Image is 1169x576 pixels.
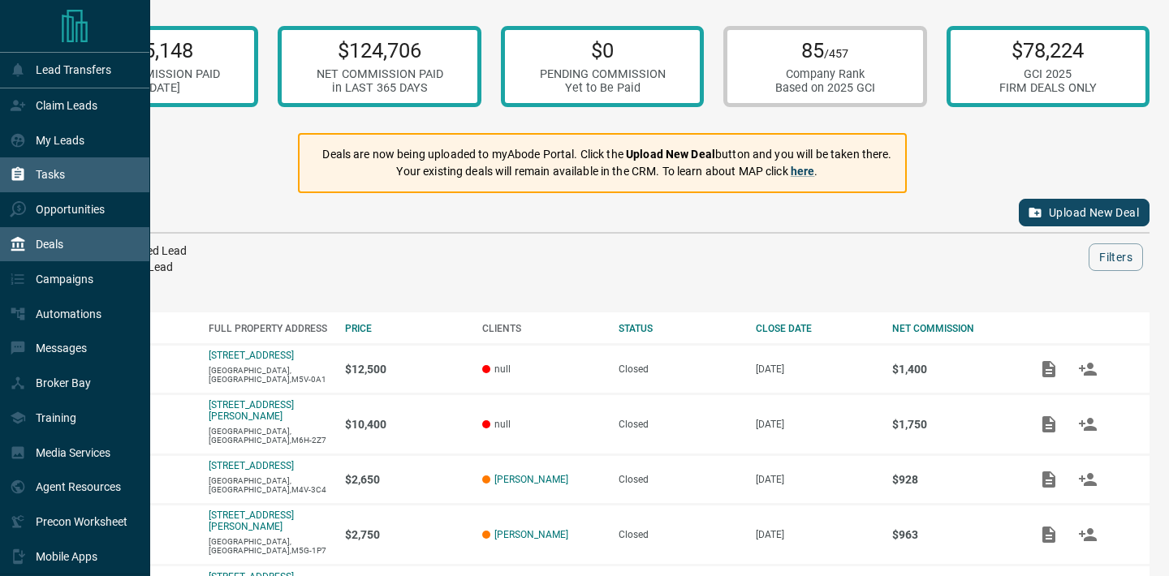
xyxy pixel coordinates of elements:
[482,323,603,334] div: CLIENTS
[756,474,877,485] p: [DATE]
[540,81,666,95] div: Yet to Be Paid
[1068,473,1107,484] span: Match Clients
[1089,243,1143,271] button: Filters
[322,163,891,180] p: Your existing deals will remain available in the CRM. To learn about MAP click .
[209,537,330,555] p: [GEOGRAPHIC_DATA],[GEOGRAPHIC_DATA],M5G-1P7
[619,529,740,540] div: Closed
[999,81,1097,95] div: FIRM DEALS ONLY
[209,399,294,422] a: [STREET_ADDRESS][PERSON_NAME]
[345,528,466,541] p: $2,750
[209,323,330,334] div: FULL PROPERTY ADDRESS
[494,529,568,540] a: [PERSON_NAME]
[892,418,1013,431] p: $1,750
[209,427,330,445] p: [GEOGRAPHIC_DATA],[GEOGRAPHIC_DATA],M6H-2Z7
[345,418,466,431] p: $10,400
[1029,528,1068,539] span: Add / View Documents
[1019,199,1150,226] button: Upload New Deal
[892,528,1013,541] p: $963
[775,81,875,95] div: Based on 2025 GCI
[209,509,294,532] a: [STREET_ADDRESS][PERSON_NAME]
[317,67,443,81] div: NET COMMISSION PAID
[540,38,666,62] p: $0
[209,350,294,361] a: [STREET_ADDRESS]
[93,67,220,81] div: NET COMMISSION PAID
[1029,418,1068,429] span: Add / View Documents
[209,460,294,471] a: [STREET_ADDRESS]
[999,38,1097,62] p: $78,224
[1029,363,1068,374] span: Add / View Documents
[317,81,443,95] div: in LAST 365 DAYS
[756,529,877,540] p: [DATE]
[619,363,740,375] div: Closed
[775,67,875,81] div: Company Rank
[791,165,815,178] a: here
[756,419,877,430] p: [DATE]
[824,47,848,61] span: /457
[482,419,603,430] p: null
[317,38,443,62] p: $124,706
[626,148,715,161] strong: Upload New Deal
[93,38,220,62] p: $55,148
[482,363,603,375] p: null
[345,363,466,376] p: $12,500
[322,146,891,163] p: Deals are now being uploaded to myAbode Portal. Click the button and you will be taken there.
[619,419,740,430] div: Closed
[209,366,330,384] p: [GEOGRAPHIC_DATA],[GEOGRAPHIC_DATA],M5V-0A1
[756,363,877,375] p: [DATE]
[775,38,875,62] p: 85
[1068,418,1107,429] span: Match Clients
[756,323,877,334] div: CLOSE DATE
[345,323,466,334] div: PRICE
[999,67,1097,81] div: GCI 2025
[619,323,740,334] div: STATUS
[1029,473,1068,484] span: Add / View Documents
[345,473,466,486] p: $2,650
[619,474,740,485] div: Closed
[892,323,1013,334] div: NET COMMISSION
[892,473,1013,486] p: $928
[892,363,1013,376] p: $1,400
[540,67,666,81] div: PENDING COMMISSION
[93,81,220,95] div: in [DATE]
[209,476,330,494] p: [GEOGRAPHIC_DATA],[GEOGRAPHIC_DATA],M4V-3C4
[494,474,568,485] a: [PERSON_NAME]
[1068,528,1107,539] span: Match Clients
[1068,363,1107,374] span: Match Clients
